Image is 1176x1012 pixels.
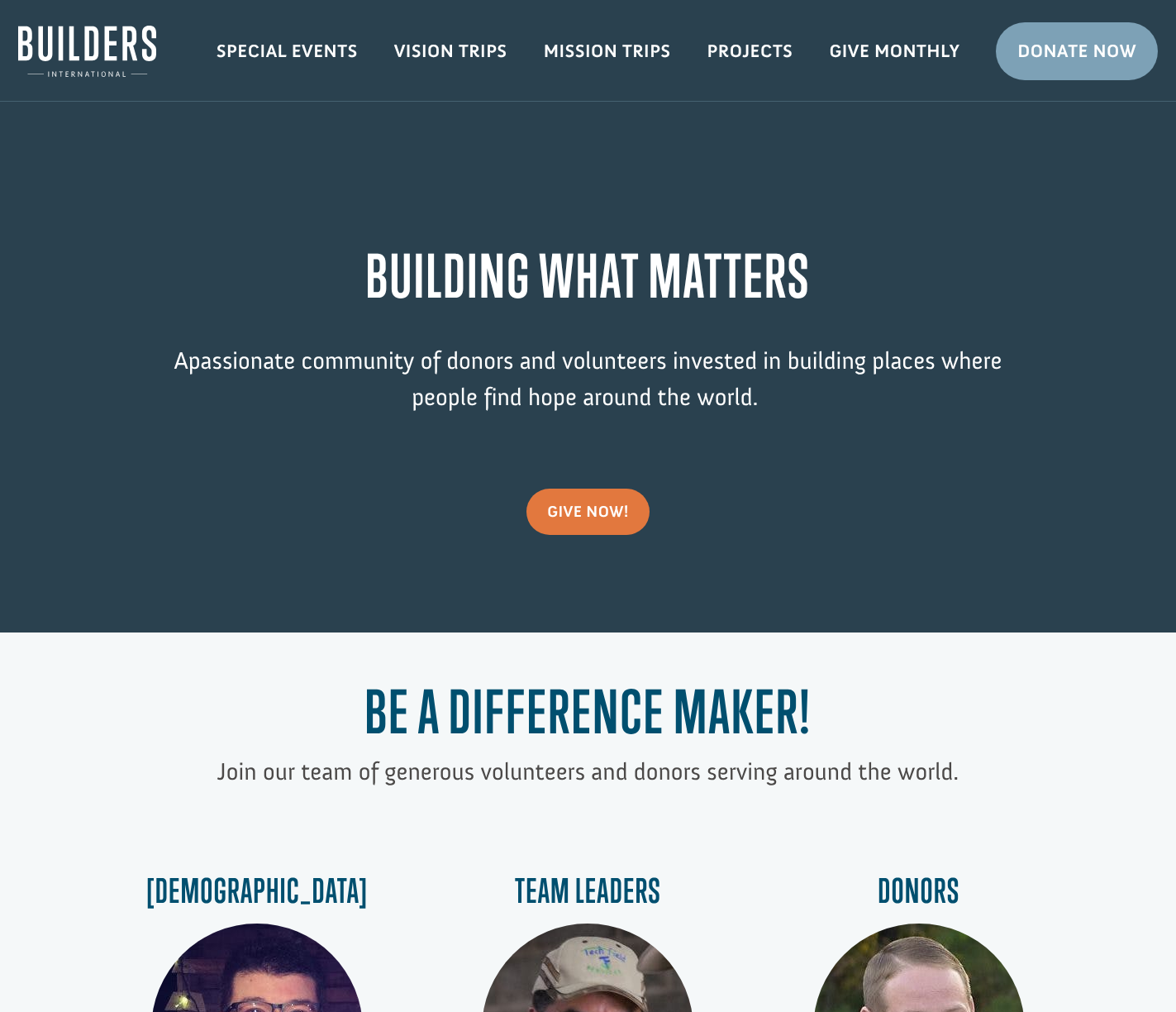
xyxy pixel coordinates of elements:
[142,677,1035,754] h1: Be a Difference Maker!
[117,871,397,919] h3: [DEMOGRAPHIC_DATA]
[217,757,959,786] span: Join our team of generous volunteers and donors serving around the world.
[689,27,812,75] a: Projects
[198,27,376,75] a: Special Events
[18,26,156,77] img: Builders International
[779,871,1059,919] h3: Donors
[376,27,526,75] a: Vision Trips
[142,241,1035,318] h1: BUILDING WHAT MATTERS
[174,346,188,375] span: A
[449,871,728,919] h3: Team Leaders
[811,27,978,75] a: Give Monthly
[526,27,689,75] a: Mission Trips
[996,22,1158,80] a: Donate Now
[142,343,1035,440] p: passionate community of donors and volunteers invested in building places where people find hope ...
[526,489,650,535] a: give now!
